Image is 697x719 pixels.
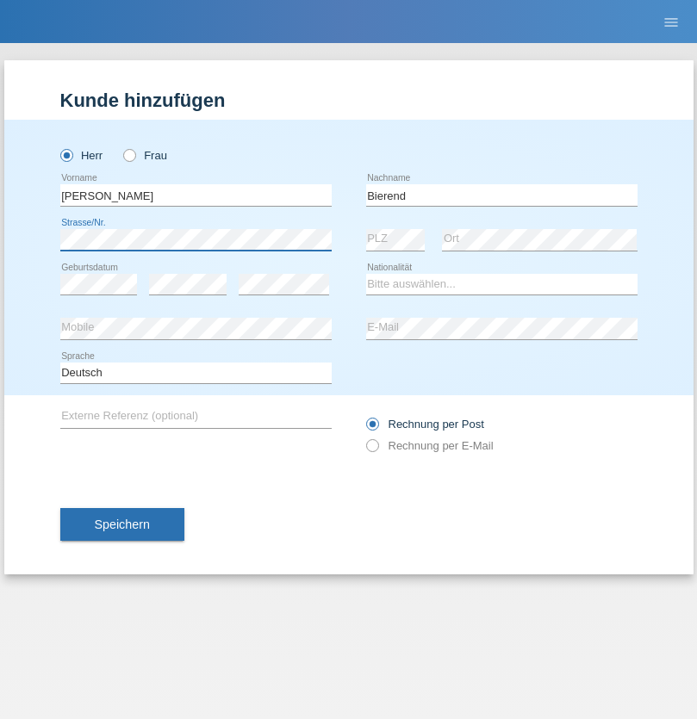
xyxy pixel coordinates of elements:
[123,149,167,162] label: Frau
[60,149,103,162] label: Herr
[663,14,680,31] i: menu
[60,149,72,160] input: Herr
[366,439,494,452] label: Rechnung per E-Mail
[366,418,377,439] input: Rechnung per Post
[654,16,688,27] a: menu
[95,518,150,531] span: Speichern
[366,439,377,461] input: Rechnung per E-Mail
[60,90,638,111] h1: Kunde hinzufügen
[366,418,484,431] label: Rechnung per Post
[60,508,184,541] button: Speichern
[123,149,134,160] input: Frau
